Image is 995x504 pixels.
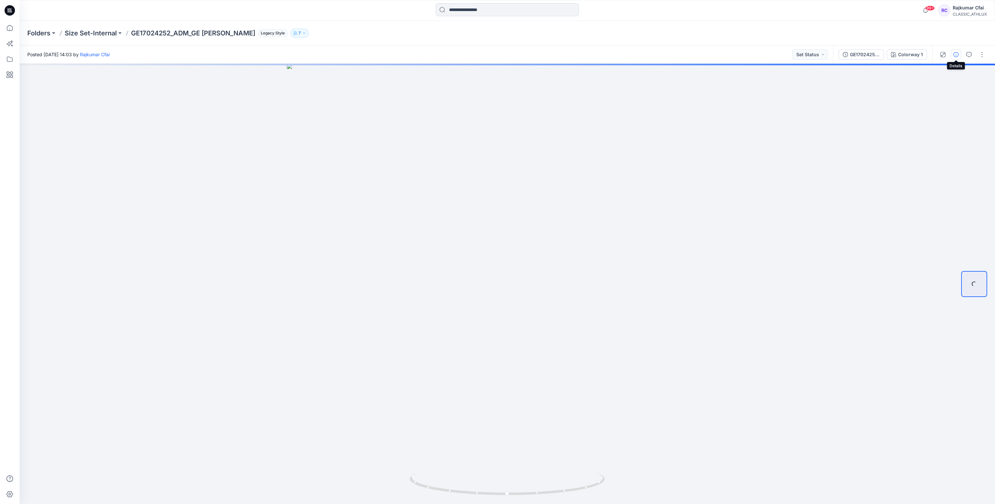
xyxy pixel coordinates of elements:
a: Rajkumar Cfai [80,52,110,57]
div: Rajkumar Cfai [953,4,987,12]
a: Size Set-Internal [65,29,117,38]
button: Details [951,49,961,60]
p: 7 [298,30,301,37]
span: 99+ [925,6,935,11]
button: GE17024252-CF25541_ADM_GE [PERSON_NAME]-REG [839,49,884,60]
div: RC [938,5,950,16]
div: CLASSIC_ATHLUX [953,12,987,17]
span: Legacy Style [258,29,288,37]
div: GE17024252-CF25541_ADM_GE [PERSON_NAME]-REG [850,51,880,58]
button: Legacy Style [255,29,288,38]
a: Folders [27,29,50,38]
span: Posted [DATE] 14:03 by [27,51,110,58]
button: Colorway 1 [887,49,927,60]
button: 7 [290,29,309,38]
div: Colorway 1 [898,51,923,58]
p: GE17024252_ADM_GE [PERSON_NAME] [131,29,255,38]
